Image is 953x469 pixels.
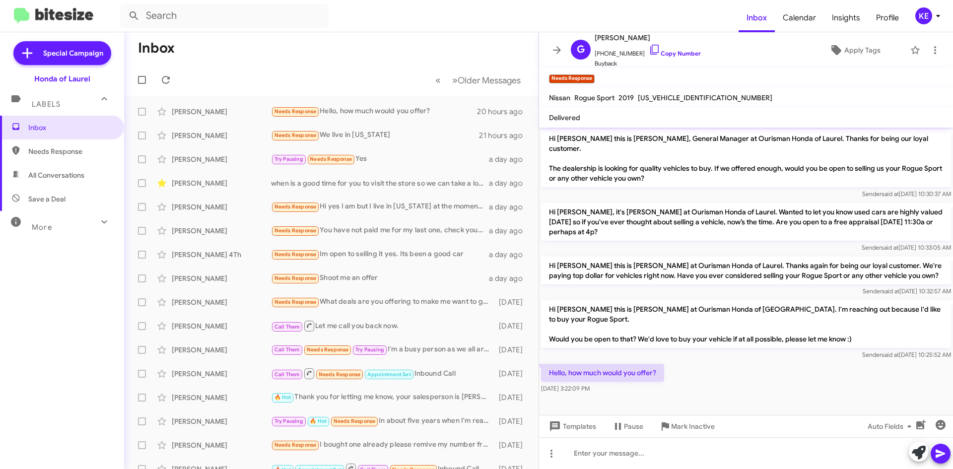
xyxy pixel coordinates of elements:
[477,107,531,117] div: 20 hours ago
[172,226,271,236] div: [PERSON_NAME]
[271,439,494,451] div: I bought one already please remive my number from your list thank you!
[868,3,907,32] span: Profile
[430,70,527,90] nav: Page navigation example
[34,74,90,84] div: Honda of Laurel
[624,417,643,435] span: Pause
[882,351,899,358] span: said at
[271,249,489,260] div: Im open to selling it yes. Its been a good car
[274,442,317,448] span: Needs Response
[479,131,531,140] div: 21 hours ago
[274,275,317,281] span: Needs Response
[494,416,531,426] div: [DATE]
[435,74,441,86] span: «
[172,273,271,283] div: [PERSON_NAME]
[367,371,411,378] span: Appointment Set
[271,272,489,284] div: Shoot me an offer
[860,417,923,435] button: Auto Fields
[172,107,271,117] div: [PERSON_NAME]
[907,7,942,24] button: KE
[862,351,951,358] span: Sender [DATE] 10:25:52 AM
[310,156,352,162] span: Needs Response
[271,106,477,117] div: Hello, how much would you offer?
[804,41,905,59] button: Apply Tags
[882,190,899,198] span: said at
[541,385,590,392] span: [DATE] 3:22:09 PM
[355,346,384,353] span: Try Pausing
[32,100,61,109] span: Labels
[271,130,479,141] div: We live in [US_STATE]
[489,202,531,212] div: a day ago
[458,75,521,86] span: Older Messages
[541,203,951,241] p: Hi [PERSON_NAME], it's [PERSON_NAME] at Ourisman Honda of Laurel. Wanted to let you know used car...
[271,296,494,308] div: What deals are you offering to make me want to give up my great ride?
[489,178,531,188] div: a day ago
[881,244,898,251] span: said at
[271,320,494,332] div: Let me call you back now.
[274,156,303,162] span: Try Pausing
[549,93,570,102] span: Nissan
[172,154,271,164] div: [PERSON_NAME]
[489,154,531,164] div: a day ago
[494,440,531,450] div: [DATE]
[43,48,103,58] span: Special Campaign
[120,4,329,28] input: Search
[271,201,489,212] div: Hi yes I am but I live in [US_STATE] at the moment lol
[494,393,531,402] div: [DATE]
[604,417,651,435] button: Pause
[651,417,723,435] button: Mark Inactive
[271,178,489,188] div: when is a good time for you to visit the store so we can take a look and make an offer?
[882,287,899,295] span: said at
[274,418,303,424] span: Try Pausing
[547,417,596,435] span: Templates
[595,44,701,59] span: [PHONE_NUMBER]
[649,50,701,57] a: Copy Number
[271,225,489,236] div: You have not paid me for my last one, check your email record
[494,345,531,355] div: [DATE]
[494,321,531,331] div: [DATE]
[274,108,317,115] span: Needs Response
[489,226,531,236] div: a day ago
[274,132,317,138] span: Needs Response
[541,364,664,382] p: Hello, how much would you offer?
[172,321,271,331] div: [PERSON_NAME]
[844,41,881,59] span: Apply Tags
[172,250,271,260] div: [PERSON_NAME] 4Th
[539,417,604,435] button: Templates
[775,3,824,32] span: Calendar
[274,203,317,210] span: Needs Response
[577,42,585,58] span: G
[28,146,113,156] span: Needs Response
[638,93,772,102] span: [US_VEHICLE_IDENTIFICATION_NUMBER]
[489,250,531,260] div: a day ago
[307,346,349,353] span: Needs Response
[541,300,951,348] p: Hi [PERSON_NAME] this is [PERSON_NAME] at Ourisman Honda of [GEOGRAPHIC_DATA]. I'm reaching out b...
[274,299,317,305] span: Needs Response
[28,194,66,204] span: Save a Deal
[319,371,361,378] span: Needs Response
[274,251,317,258] span: Needs Response
[172,131,271,140] div: [PERSON_NAME]
[310,418,327,424] span: 🔥 Hot
[138,40,175,56] h1: Inbox
[549,113,580,122] span: Delivered
[618,93,634,102] span: 2019
[595,32,701,44] span: [PERSON_NAME]
[574,93,614,102] span: Rogue Sport
[489,273,531,283] div: a day ago
[868,417,915,435] span: Auto Fields
[172,440,271,450] div: [PERSON_NAME]
[28,170,84,180] span: All Conversations
[739,3,775,32] a: Inbox
[541,257,951,284] p: Hi [PERSON_NAME] this is [PERSON_NAME] at Ourisman Honda of Laurel. Thanks again for being our lo...
[271,367,494,380] div: Inbound Call
[271,153,489,165] div: Yes
[172,345,271,355] div: [PERSON_NAME]
[274,394,291,401] span: 🔥 Hot
[863,287,951,295] span: Sender [DATE] 10:32:57 AM
[271,392,494,403] div: Thank you for letting me know, your salesperson is [PERSON_NAME]. She will follow up with you to ...
[334,418,376,424] span: Needs Response
[494,297,531,307] div: [DATE]
[824,3,868,32] span: Insights
[541,130,951,187] p: Hi [PERSON_NAME] this is [PERSON_NAME], General Manager at Ourisman Honda of Laurel. Thanks for b...
[13,41,111,65] a: Special Campaign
